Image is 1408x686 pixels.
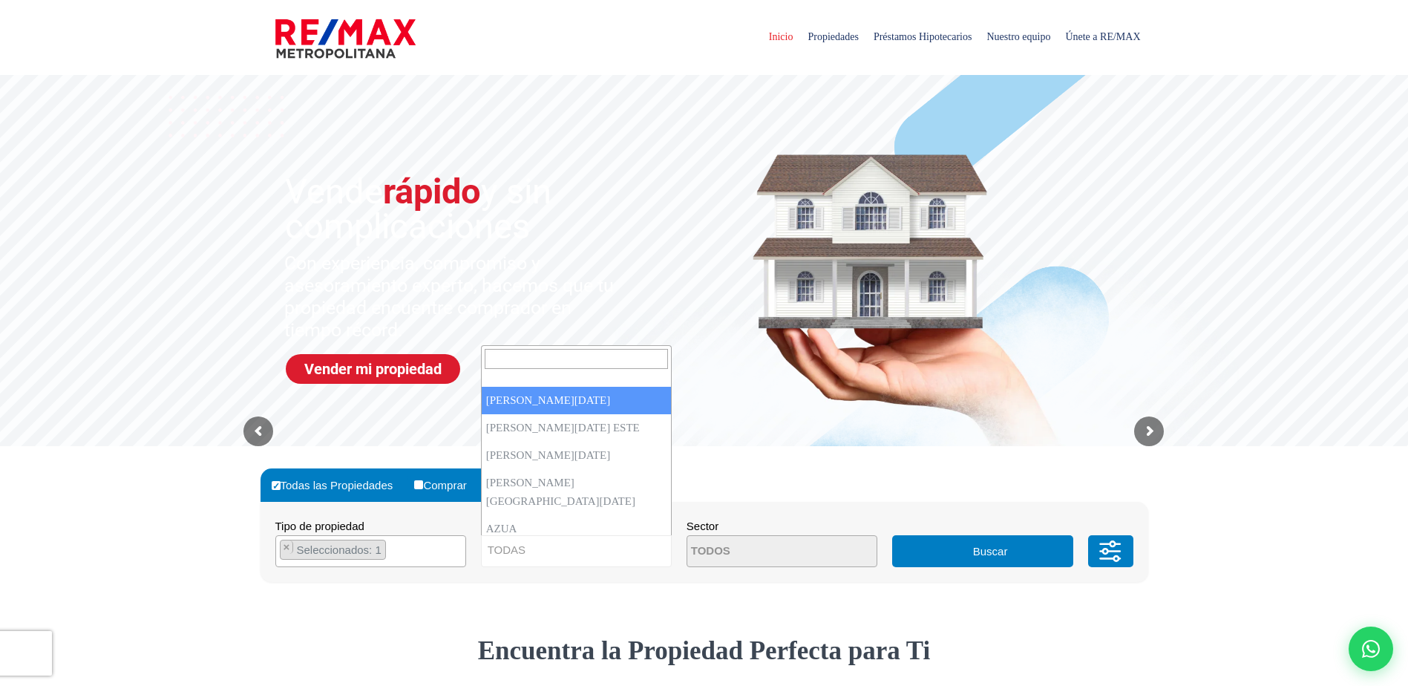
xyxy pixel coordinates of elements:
label: Todas las Propiedades [268,468,408,502]
span: Únete a RE/MAX [1058,15,1147,59]
strong: Encuentra la Propiedad Perfecta para Ti [478,636,931,665]
input: Comprar [414,480,423,489]
input: Search [485,349,668,369]
button: Remove item [281,540,294,554]
span: rápido [383,171,481,212]
span: Inicio [762,15,801,59]
textarea: Search [687,536,831,568]
span: Tipo de propiedad [275,520,364,532]
sr7-txt: Con experiencia, compromiso y asesoramiento experto, hacemos que tu propiedad encuentre comprador... [284,252,625,342]
span: Propiedades [800,15,865,59]
img: remax-metropolitana-logo [275,16,416,61]
li: CASA O SOLAR [280,540,386,560]
li: [PERSON_NAME][DATE] ESTE [482,414,671,442]
li: [PERSON_NAME][DATE] [482,442,671,469]
span: Préstamos Hipotecarios [866,15,980,59]
sr7-txt: Vende y sin complicaciones [285,174,655,244]
span: Nuestro equipo [979,15,1058,59]
span: TODAS [488,543,525,556]
span: × [451,540,457,554]
input: Todas las Propiedades [272,481,281,490]
a: Vender mi propiedad [286,354,460,384]
label: Comprar [410,468,481,502]
span: Seleccionados: 1 [295,543,385,556]
span: Sector [687,520,718,532]
span: TODAS [481,535,672,567]
li: AZUA [482,515,671,543]
li: [PERSON_NAME][DATE] [482,387,671,414]
button: Remove all items [450,540,458,555]
textarea: Search [276,536,284,568]
span: × [284,540,290,554]
span: TODAS [482,540,671,561]
button: Buscar [892,535,1073,567]
li: [PERSON_NAME][GEOGRAPHIC_DATA][DATE] [482,469,671,515]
